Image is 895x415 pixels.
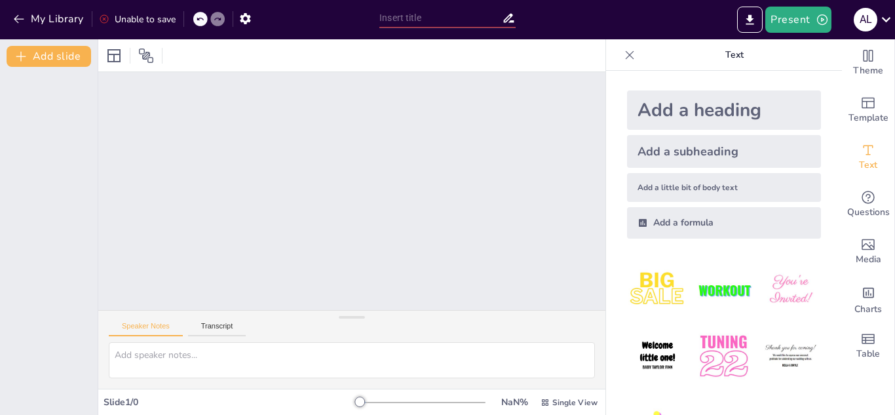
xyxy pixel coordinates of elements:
[499,396,530,408] div: NaN %
[627,90,821,130] div: Add a heading
[847,205,890,220] span: Questions
[856,252,881,267] span: Media
[552,397,598,408] span: Single View
[188,322,246,336] button: Transcript
[10,9,89,30] button: My Library
[693,326,754,387] img: 5.jpeg
[627,135,821,168] div: Add a subheading
[379,9,502,28] input: Insert title
[842,323,894,370] div: Add a table
[854,7,877,33] button: A L
[109,322,183,336] button: Speaker Notes
[104,45,124,66] div: Layout
[627,173,821,202] div: Add a little bit of body text
[627,326,688,387] img: 4.jpeg
[640,39,829,71] p: Text
[842,134,894,181] div: Add text boxes
[737,7,763,33] button: Export to PowerPoint
[842,39,894,87] div: Change the overall theme
[842,275,894,323] div: Add charts and graphs
[765,7,831,33] button: Present
[7,46,91,67] button: Add slide
[99,13,176,26] div: Unable to save
[842,181,894,228] div: Get real-time input from your audience
[854,8,877,31] div: A L
[760,260,821,321] img: 3.jpeg
[842,87,894,134] div: Add ready made slides
[848,111,888,125] span: Template
[627,260,688,321] img: 1.jpeg
[627,207,821,239] div: Add a formula
[104,396,360,408] div: Slide 1 / 0
[854,302,882,317] span: Charts
[859,158,877,172] span: Text
[853,64,883,78] span: Theme
[760,326,821,387] img: 6.jpeg
[693,260,754,321] img: 2.jpeg
[856,347,880,361] span: Table
[842,228,894,275] div: Add images, graphics, shapes or video
[138,48,154,64] span: Position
